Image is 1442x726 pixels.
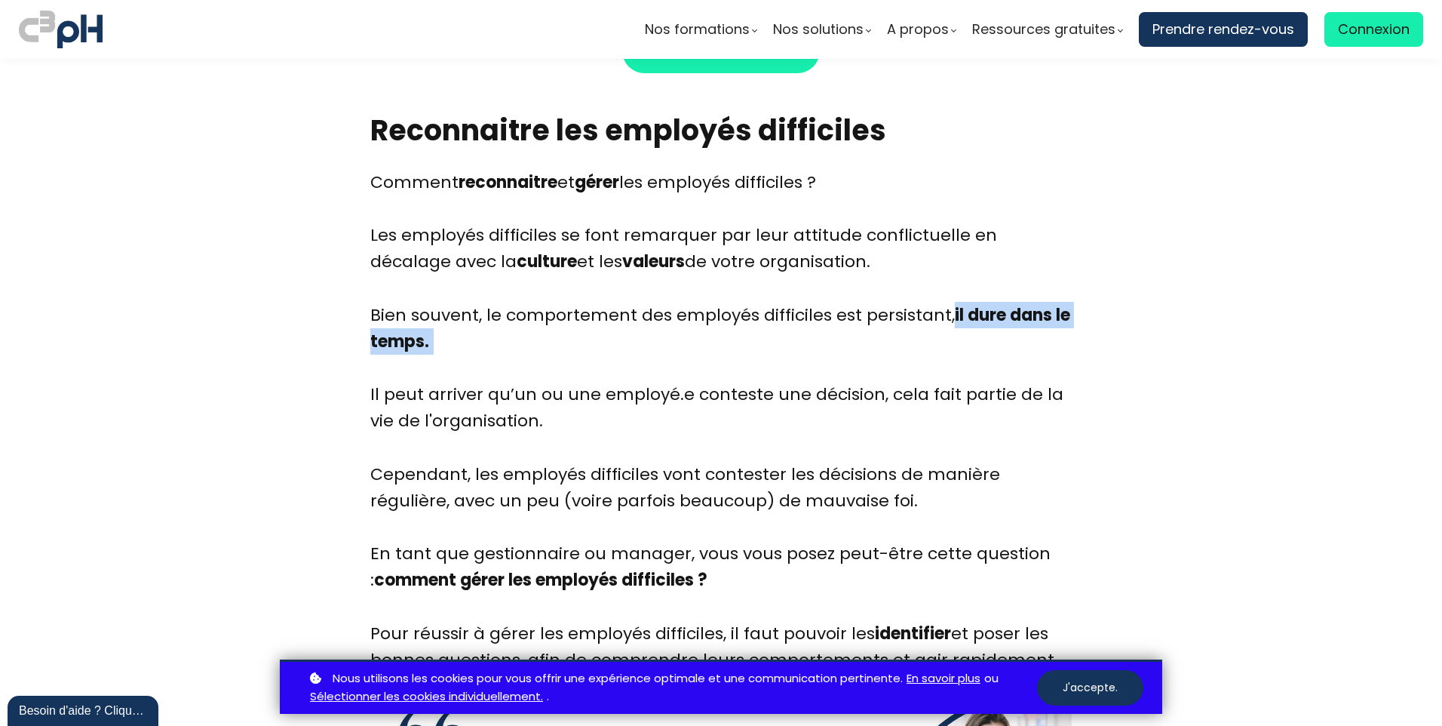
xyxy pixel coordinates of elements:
[622,250,685,273] b: valeurs
[1324,12,1423,47] a: Connexion
[370,302,1072,382] div: Bien souvent, le comportement des employés difficiles est persistant,
[370,381,1072,461] div: Il peut arriver qu’un ou une employé.e conteste une décision, cela fait partie de la vie de l'org...
[370,169,1072,222] div: Comment et les employés difficiles ?
[306,669,1037,707] p: ou .
[370,222,1072,302] div: Les employés difficiles se font remarquer par leur attitude conflictuelle en décalage avec la et ...
[333,669,903,688] span: Nous utilisons les cookies pour vous offrir une expérience optimale et une communication pertinente.
[773,18,864,41] span: Nos solutions
[310,688,543,706] a: Sélectionner les cookies individuellement.
[370,303,1070,353] b: il dure dans le temps.
[370,620,1072,673] div: Pour réussir à gérer les employés difficiles, il faut pouvoir les et poser les bonnes questions, ...
[907,669,980,688] a: En savoir plus
[972,18,1115,41] span: Ressources gratuites
[1139,12,1308,47] a: Prendre rendez-vous
[459,171,557,194] b: reconnaitre
[875,622,951,645] b: identifier
[575,171,619,194] b: gérer
[8,693,161,726] iframe: chat widget
[1152,18,1294,41] span: Prendre rendez-vous
[1037,670,1143,706] button: J'accepte.
[645,18,750,41] span: Nos formations
[370,461,1072,541] div: Cependant, les employés difficiles vont contester les décisions de manière régulière, avec un peu...
[370,540,1072,620] div: En tant que gestionnaire ou manager, vous vous posez peut-être cette question :
[370,111,1072,149] h2: Reconnaitre les employés difficiles
[374,568,707,592] b: comment gérer les employés difficiles ?
[517,250,577,273] b: culture
[887,18,949,41] span: A propos
[1338,18,1410,41] span: Connexion
[19,8,103,51] img: logo C3PH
